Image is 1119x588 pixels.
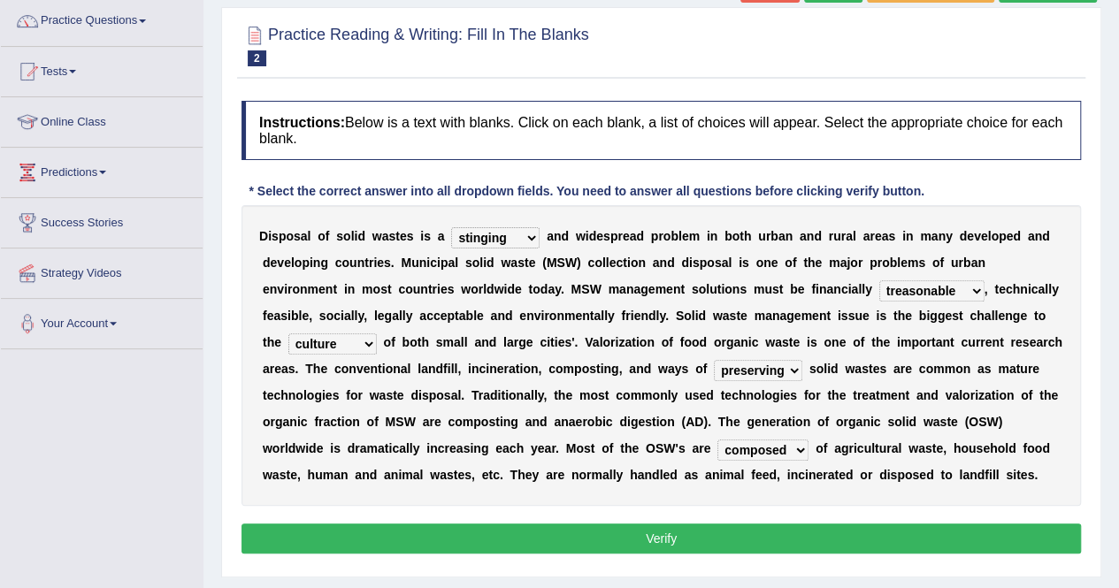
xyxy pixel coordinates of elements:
[798,282,805,296] b: e
[267,309,274,323] b: e
[906,229,914,243] b: n
[319,309,326,323] b: s
[400,229,407,243] b: e
[846,229,853,243] b: a
[829,229,833,243] b: r
[369,256,373,270] b: r
[636,229,644,243] b: d
[277,256,284,270] b: v
[525,256,529,270] b: t
[302,256,310,270] b: p
[889,256,897,270] b: b
[841,229,846,243] b: r
[870,256,878,270] b: p
[1052,282,1059,296] b: y
[671,229,678,243] b: b
[977,256,985,270] b: n
[882,229,889,243] b: a
[594,256,602,270] b: o
[680,282,685,296] b: t
[616,256,623,270] b: c
[515,282,522,296] b: e
[951,256,959,270] b: u
[819,282,827,296] b: n
[826,282,833,296] b: a
[411,256,419,270] b: u
[284,256,291,270] b: e
[755,256,763,270] b: o
[1006,229,1013,243] b: e
[609,256,617,270] b: e
[333,309,341,323] b: c
[1045,282,1048,296] b: l
[357,256,365,270] b: n
[699,282,707,296] b: o
[617,229,622,243] b: r
[387,282,392,296] b: t
[901,256,908,270] b: e
[263,282,270,296] b: e
[272,229,279,243] b: s
[354,229,357,243] b: i
[364,256,369,270] b: t
[938,229,946,243] b: n
[1020,282,1028,296] b: n
[313,256,321,270] b: n
[335,256,342,270] b: c
[388,229,395,243] b: s
[357,229,365,243] b: d
[862,282,865,296] b: l
[241,22,589,66] h2: Practice Reading & Writing: Fill In The Blanks
[1012,282,1020,296] b: h
[341,256,349,270] b: o
[987,229,991,243] b: l
[991,229,999,243] b: o
[1031,282,1038,296] b: c
[487,282,494,296] b: d
[1034,229,1042,243] b: n
[658,229,663,243] b: r
[865,282,872,296] b: y
[295,256,303,270] b: o
[800,229,807,243] b: a
[833,282,841,296] b: n
[610,229,618,243] b: p
[603,229,610,243] b: s
[280,309,287,323] b: s
[803,256,808,270] b: t
[533,282,540,296] b: o
[1038,282,1045,296] b: a
[770,229,778,243] b: b
[448,282,455,296] b: s
[487,256,494,270] b: d
[626,282,634,296] b: n
[420,229,424,243] b: i
[308,282,318,296] b: m
[351,229,355,243] b: l
[659,256,667,270] b: n
[540,282,548,296] b: d
[291,256,295,270] b: l
[764,282,772,296] b: u
[589,229,597,243] b: d
[455,256,458,270] b: l
[300,282,308,296] b: n
[758,229,766,243] b: u
[494,282,504,296] b: w
[724,282,732,296] b: o
[471,282,479,296] b: o
[833,229,841,243] b: u
[897,256,901,270] b: l
[882,256,890,270] b: o
[510,256,517,270] b: a
[1006,282,1013,296] b: c
[920,229,931,243] b: m
[740,282,747,296] b: s
[428,282,433,296] b: t
[320,256,328,270] b: g
[589,282,601,296] b: W
[688,229,699,243] b: m
[963,256,971,270] b: b
[479,282,483,296] b: r
[401,256,411,270] b: M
